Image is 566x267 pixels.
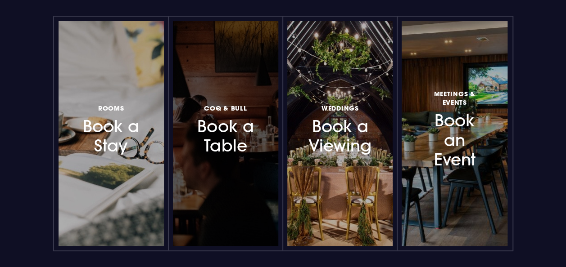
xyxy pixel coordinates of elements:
span: Coq & Bull [204,104,247,112]
h3: Book a Stay [78,102,144,156]
h3: Book a Table [193,102,258,156]
a: Coq & BullBook a Table [173,21,278,246]
span: Weddings [321,104,359,112]
h3: Book an Event [422,88,487,169]
span: Meetings & Events [422,89,487,107]
a: Meetings & EventsBook an Event [402,21,507,246]
a: WeddingsBook a Viewing [287,21,393,246]
span: Rooms [98,104,124,112]
h3: Book a Viewing [308,102,373,156]
a: RoomsBook a Stay [59,21,164,246]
